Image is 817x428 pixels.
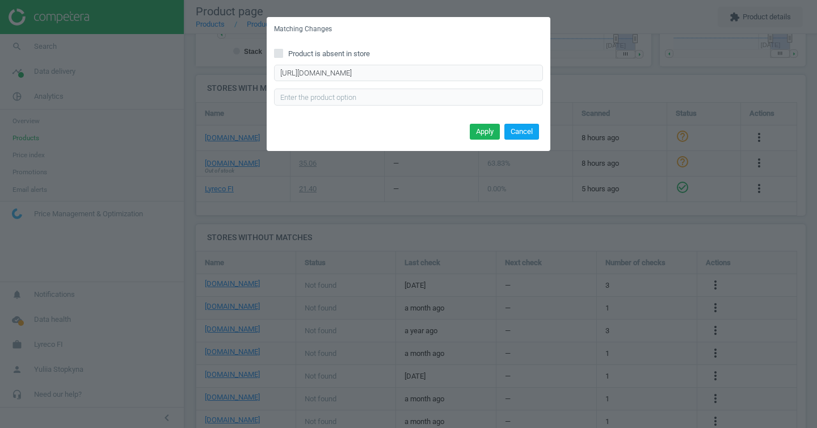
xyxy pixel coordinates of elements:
span: Product is absent in store [286,49,372,59]
h5: Matching Changes [274,24,332,34]
input: Enter correct product URL [274,65,543,82]
input: Enter the product option [274,89,543,106]
button: Cancel [504,124,539,140]
button: Apply [470,124,500,140]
